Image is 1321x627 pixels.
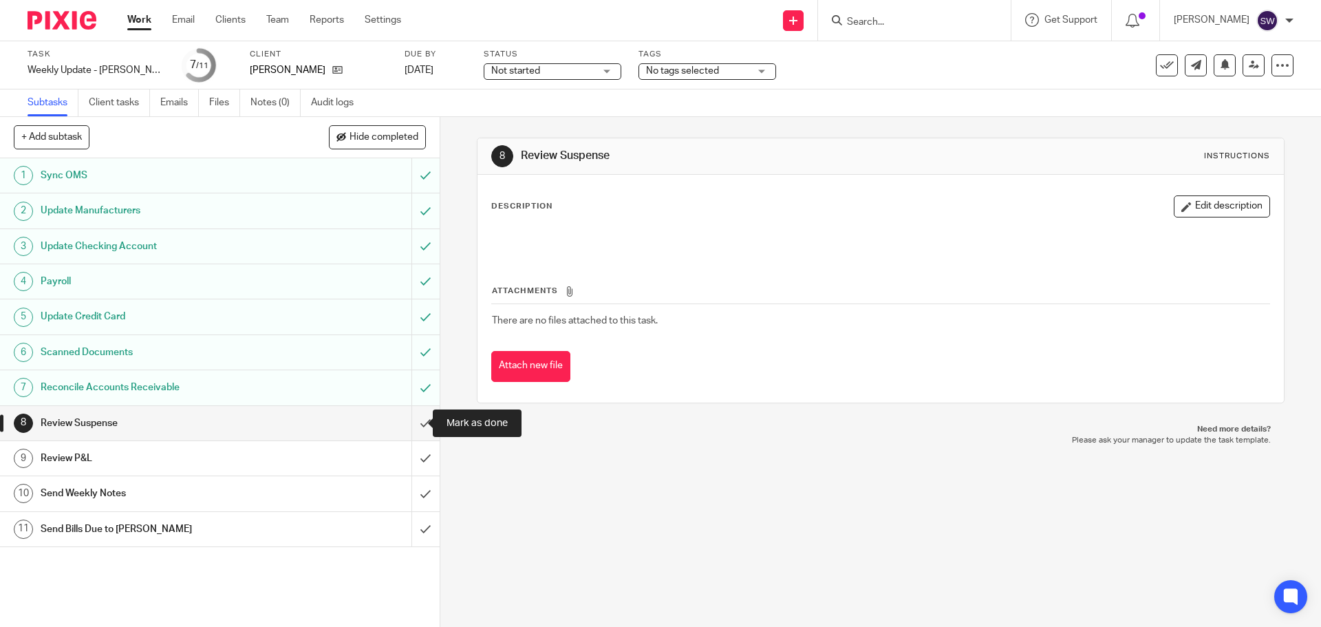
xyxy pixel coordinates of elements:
small: /11 [196,62,208,70]
div: 1 [14,166,33,185]
p: Need more details? [491,424,1270,435]
h1: Review Suspense [521,149,910,163]
h1: Review P&L [41,448,279,469]
button: + Add subtask [14,125,89,149]
span: Hide completed [350,132,418,143]
h1: Payroll [41,271,279,292]
label: Client [250,49,387,60]
a: Audit logs [311,89,364,116]
span: Attachments [492,287,558,295]
input: Search [846,17,969,29]
div: 7 [190,57,208,73]
label: Due by [405,49,466,60]
a: Files [209,89,240,116]
div: 3 [14,237,33,256]
div: 10 [14,484,33,503]
a: Notes (0) [250,89,301,116]
img: Pixie [28,11,96,30]
button: Edit description [1174,195,1270,217]
h1: Send Weekly Notes [41,483,279,504]
a: Reports [310,13,344,27]
h1: Send Bills Due to [PERSON_NAME] [41,519,279,540]
a: Team [266,13,289,27]
span: There are no files attached to this task. [492,316,658,326]
div: 5 [14,308,33,327]
div: 11 [14,520,33,539]
div: 2 [14,202,33,221]
span: Get Support [1044,15,1097,25]
div: 8 [14,414,33,433]
p: [PERSON_NAME] [250,63,325,77]
p: [PERSON_NAME] [1174,13,1249,27]
label: Status [484,49,621,60]
button: Hide completed [329,125,426,149]
div: 7 [14,378,33,397]
p: Please ask your manager to update the task template. [491,435,1270,446]
a: Emails [160,89,199,116]
a: Clients [215,13,246,27]
h1: Update Manufacturers [41,200,279,221]
span: No tags selected [646,66,719,76]
label: Task [28,49,165,60]
a: Settings [365,13,401,27]
a: Email [172,13,195,27]
div: Weekly Update - Oberbeck [28,63,165,77]
button: Attach new file [491,351,570,382]
div: 4 [14,272,33,291]
div: Weekly Update - [PERSON_NAME] [28,63,165,77]
div: Instructions [1204,151,1270,162]
span: Not started [491,66,540,76]
div: 8 [491,145,513,167]
h1: Update Checking Account [41,236,279,257]
label: Tags [638,49,776,60]
a: Client tasks [89,89,150,116]
span: [DATE] [405,65,433,75]
a: Subtasks [28,89,78,116]
div: 6 [14,343,33,362]
h1: Scanned Documents [41,342,279,363]
a: Work [127,13,151,27]
p: Description [491,201,552,212]
h1: Review Suspense [41,413,279,434]
h1: Reconcile Accounts Receivable [41,377,279,398]
h1: Update Credit Card [41,306,279,327]
div: 9 [14,449,33,468]
h1: Sync OMS [41,165,279,186]
img: svg%3E [1256,10,1278,32]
